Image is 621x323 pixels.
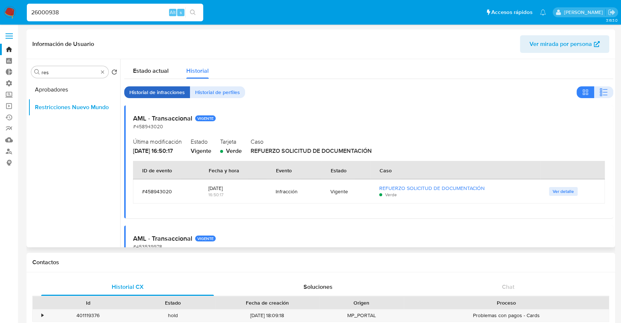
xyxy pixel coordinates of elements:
[51,299,125,306] div: Id
[404,309,609,322] div: Problemas con pagos - Cards
[409,299,604,306] div: Proceso
[540,9,546,15] a: Notificaciones
[100,69,105,75] button: Borrar
[130,309,215,322] div: hold
[319,309,404,322] div: MP_PORTAL
[530,35,592,53] span: Ver mirada por persona
[215,309,319,322] div: [DATE] 18:09:18
[111,69,117,77] button: Volver al orden por defecto
[170,9,176,16] span: Alt
[42,69,98,76] input: Buscar
[27,8,203,17] input: Buscar usuario o caso...
[491,8,532,16] span: Accesos rápidos
[608,8,615,16] a: Salir
[32,259,609,266] h1: Contactos
[112,283,144,291] span: Historial CX
[185,7,200,18] button: search-icon
[42,312,43,319] div: •
[46,309,130,322] div: 401119376
[28,98,120,116] button: Restricciones Nuevo Mundo
[136,299,210,306] div: Estado
[324,299,399,306] div: Origen
[564,9,605,16] p: juan.tosini@mercadolibre.com
[220,299,314,306] div: Fecha de creación
[34,69,40,75] button: Buscar
[520,35,609,53] button: Ver mirada por persona
[32,40,94,48] h1: Información de Usuario
[180,9,182,16] span: s
[304,283,333,291] span: Soluciones
[28,81,120,98] button: Aprobadores
[502,283,514,291] span: Chat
